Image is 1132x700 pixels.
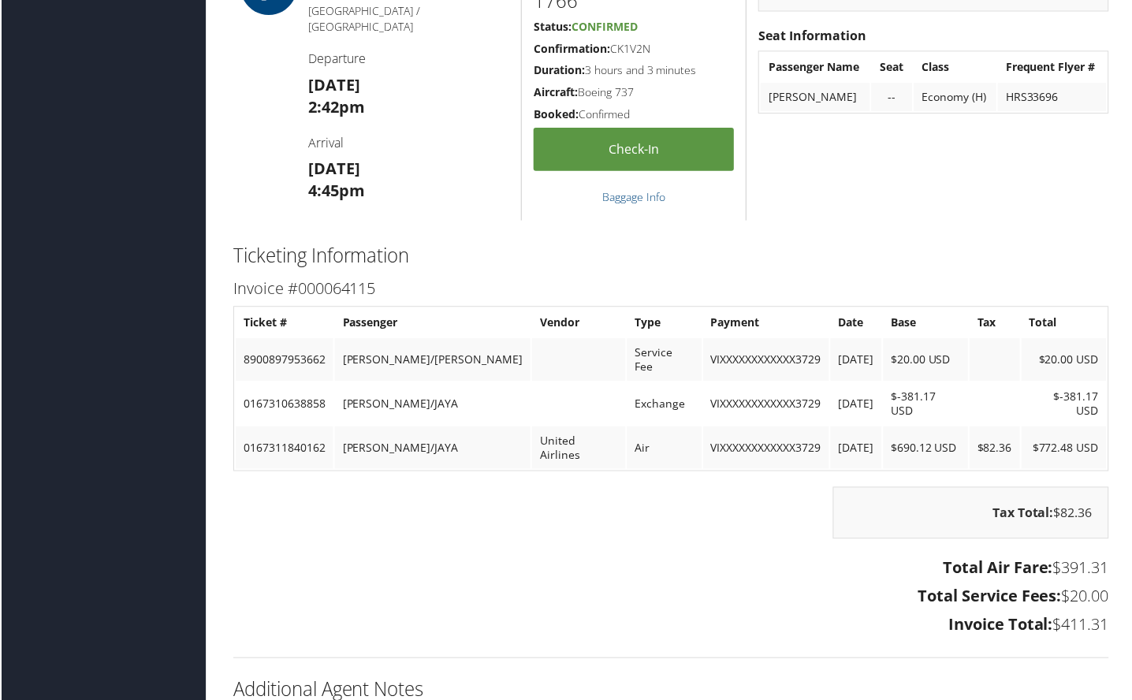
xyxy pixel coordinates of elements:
h5: Confirmed [534,107,735,123]
td: $-381.17 USD [1023,384,1108,426]
td: [PERSON_NAME] [761,84,871,112]
strong: [DATE] [307,75,359,96]
th: Ticket # [235,310,333,338]
td: $20.00 USD [884,340,970,382]
td: HRS33696 [1000,84,1108,112]
th: Frequent Flyer # [1000,54,1108,82]
a: Check-in [534,128,735,172]
th: Payment [704,310,830,338]
td: 8900897953662 [235,340,333,382]
h5: Boeing 737 [534,85,735,101]
h4: Departure [307,50,509,68]
td: $82.36 [971,428,1022,471]
td: Exchange [627,384,702,426]
td: $20.00 USD [1023,340,1108,382]
span: Confirmed [572,20,638,35]
td: [PERSON_NAME]/JAYA [334,384,531,426]
th: Type [627,310,702,338]
td: VIXXXXXXXXXXXX3729 [704,428,830,471]
h3: $20.00 [233,587,1111,609]
td: Economy (H) [915,84,998,112]
td: VIXXXXXXXXXXXX3729 [704,384,830,426]
strong: Tax Total: [994,506,1056,523]
td: [PERSON_NAME]/[PERSON_NAME] [334,340,531,382]
h5: [GEOGRAPHIC_DATA] / [GEOGRAPHIC_DATA] [307,4,509,35]
strong: Seat Information [759,28,867,45]
th: Passenger [334,310,531,338]
td: [DATE] [832,340,883,382]
th: Date [832,310,883,338]
strong: Total Service Fees: [919,587,1063,609]
td: Air [627,428,702,471]
th: Base [884,310,970,338]
strong: 2:42pm [307,97,364,118]
strong: Duration: [534,63,585,78]
a: Baggage Info [603,190,666,205]
strong: Confirmation: [534,42,610,57]
td: $-381.17 USD [884,384,970,426]
td: Service Fee [627,340,702,382]
th: Passenger Name [761,54,871,82]
h5: 3 hours and 3 minutes [534,63,735,79]
th: Class [915,54,998,82]
td: United Airlines [532,428,626,471]
strong: Invoice Total: [950,616,1055,637]
h2: Ticketing Information [233,244,1111,270]
td: 0167311840162 [235,428,333,471]
h3: Invoice #000064115 [233,279,1111,301]
th: Tax [971,310,1022,338]
h4: Arrival [307,135,509,152]
strong: Total Air Fare: [944,559,1055,580]
strong: Booked: [534,107,579,122]
strong: 4:45pm [307,181,364,202]
div: $82.36 [834,489,1111,541]
td: [DATE] [832,428,883,471]
th: Vendor [532,310,626,338]
strong: Status: [534,20,572,35]
td: [DATE] [832,384,883,426]
td: $772.48 USD [1023,428,1108,471]
h3: $411.31 [233,616,1111,638]
td: [PERSON_NAME]/JAYA [334,428,531,471]
h5: CK1V2N [534,42,735,58]
td: $690.12 USD [884,428,970,471]
td: VIXXXXXXXXXXXX3729 [704,340,830,382]
strong: [DATE] [307,158,359,180]
th: Seat [873,54,914,82]
td: 0167310638858 [235,384,333,426]
th: Total [1023,310,1108,338]
div: -- [881,91,906,105]
strong: Aircraft: [534,85,578,100]
h3: $391.31 [233,559,1111,581]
